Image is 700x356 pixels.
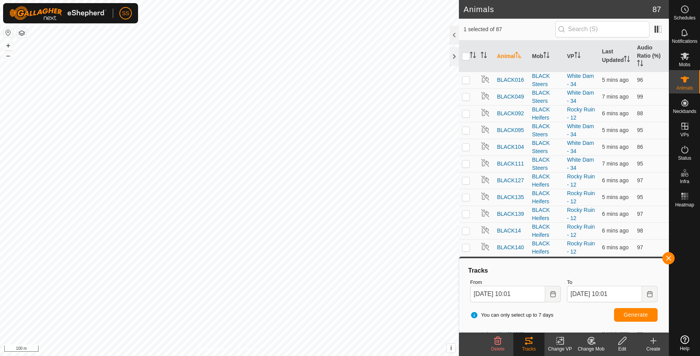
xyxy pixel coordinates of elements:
span: Animals [676,86,693,90]
span: Schedules [674,16,695,20]
span: Help [680,346,689,351]
img: Gallagher Logo [9,6,107,20]
span: 97 [637,211,643,217]
div: BLACK Heifers [532,106,561,122]
a: White Dam - 34 [567,140,594,154]
img: returning off [481,192,490,201]
div: BLACK Steers [532,139,561,155]
div: BLACK Heifers [532,240,561,256]
div: Tracks [467,266,661,275]
p-sorticon: Activate to sort [574,53,581,59]
th: Audio Ratio (%) [634,41,669,72]
span: BLACK095 [497,126,524,134]
img: returning off [481,108,490,117]
img: returning off [481,74,490,84]
span: BLACK016 [497,76,524,84]
img: returning off [481,208,490,218]
a: Contact Us [237,346,260,353]
div: BLACK Steers [532,72,561,88]
img: returning off [481,125,490,134]
span: 97 [637,244,643,250]
div: BLACK Heifers [532,189,561,206]
span: 10 Sept 2025, 9:55 am [602,77,628,83]
button: – [3,51,13,60]
a: Rocky Ruin - 12 [567,224,595,238]
span: 88 [637,110,643,116]
h2: Animals [464,5,653,14]
p-sorticon: Activate to sort [624,57,630,63]
a: White Dam - 34 [567,123,594,137]
div: BLACK Heifers [532,206,561,222]
button: Choose Date [545,286,561,302]
div: BLACK Steers [532,156,561,172]
th: Last Updated [599,41,634,72]
span: BLACK135 [497,193,524,201]
span: 87 [653,4,661,15]
a: White Dam - 34 [567,157,594,171]
img: returning off [481,242,490,251]
button: Choose Date [642,286,658,302]
span: 95 [637,194,643,200]
span: VPs [680,132,689,137]
button: Generate [614,308,658,322]
span: Infra [680,179,689,184]
span: BLACK104 [497,143,524,151]
a: Rocky Ruin - 12 [567,173,595,188]
div: BLACK Steers [532,122,561,139]
p-sorticon: Activate to sort [481,53,487,59]
div: BLACK Heifers [532,223,561,239]
span: 10 Sept 2025, 9:55 am [602,194,628,200]
span: 10 Sept 2025, 9:53 am [602,160,628,167]
a: White Dam - 34 [567,73,594,87]
div: Edit [607,345,638,352]
th: Animal [494,41,529,72]
div: Change VP [544,345,576,352]
span: BLACK092 [497,109,524,118]
span: 99 [637,93,643,100]
span: Delete [491,346,505,352]
div: BLACK Steers [532,89,561,105]
p-sorticon: Activate to sort [543,53,549,59]
a: White Dam - 34 [567,90,594,104]
img: returning off [481,225,490,234]
button: i [447,344,455,352]
span: BLACK127 [497,176,524,185]
img: returning off [481,91,490,100]
span: 10 Sept 2025, 9:54 am [602,227,628,234]
div: BLACK Heifers [532,173,561,189]
span: You can only select up to 7 days [470,311,553,319]
img: returning off [481,158,490,167]
span: 97 [637,177,643,183]
button: Map Layers [17,28,26,38]
span: 1 selected of 87 [464,25,555,33]
span: BLACK14 [497,227,521,235]
div: Create [638,345,669,352]
label: To [567,278,658,286]
span: 10 Sept 2025, 9:55 am [602,127,628,133]
a: Help [669,332,700,354]
a: Rocky Ruin - 12 [567,190,595,204]
button: + [3,41,13,50]
span: Mobs [679,62,690,67]
span: 95 [637,127,643,133]
a: Rocky Ruin - 12 [567,240,595,255]
span: 10 Sept 2025, 9:54 am [602,211,628,217]
span: 10 Sept 2025, 9:54 am [602,244,628,250]
span: BLACK139 [497,210,524,218]
span: BLACK111 [497,160,524,168]
p-sorticon: Activate to sort [515,53,521,59]
a: Rocky Ruin - 12 [567,106,595,121]
span: 10 Sept 2025, 9:54 am [602,110,628,116]
span: BLACK049 [497,93,524,101]
th: Mob [529,41,564,72]
span: 98 [637,227,643,234]
span: 10 Sept 2025, 9:53 am [602,93,628,100]
p-sorticon: Activate to sort [470,53,476,59]
span: 10 Sept 2025, 9:55 am [602,144,628,150]
span: Heatmap [675,203,694,207]
span: SS [122,9,129,18]
span: Generate [624,312,648,318]
p-sorticon: Activate to sort [637,61,643,67]
div: Change Mob [576,345,607,352]
input: Search (S) [555,21,649,37]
